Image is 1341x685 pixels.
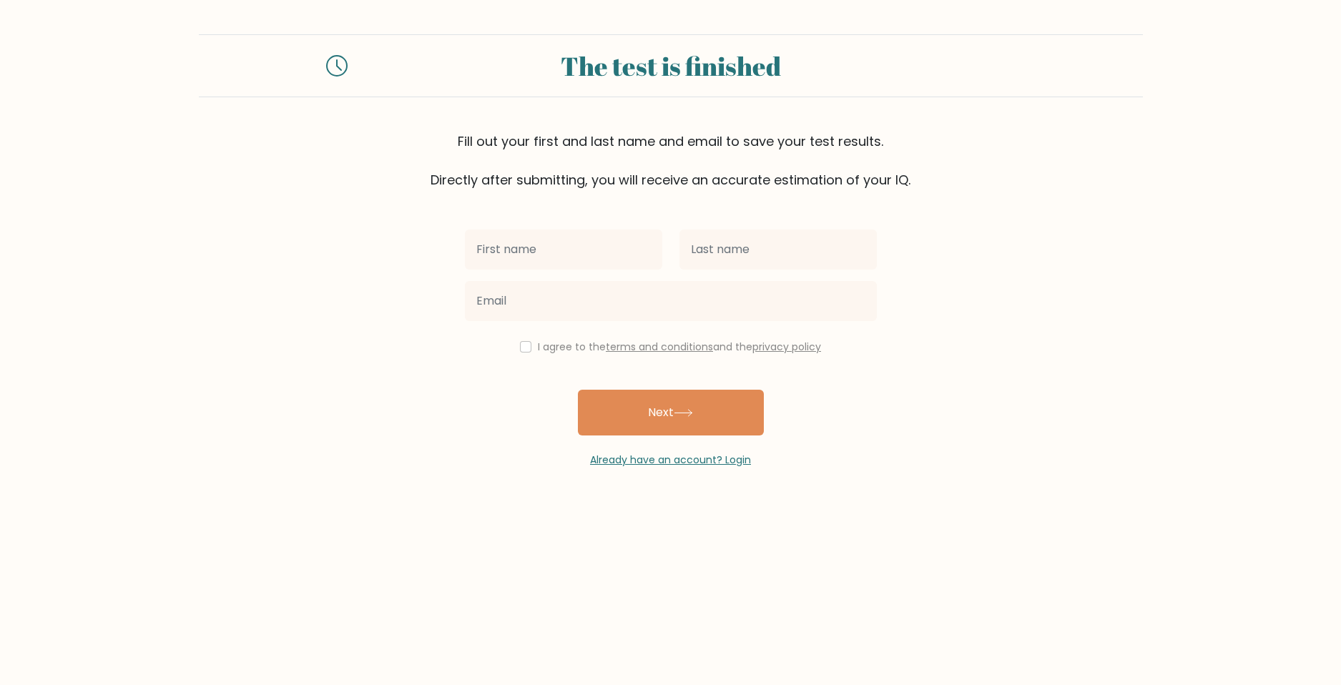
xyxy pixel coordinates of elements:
div: Fill out your first and last name and email to save your test results. Directly after submitting,... [199,132,1143,189]
a: privacy policy [752,340,821,354]
div: The test is finished [365,46,977,85]
a: Already have an account? Login [590,453,751,467]
input: Email [465,281,877,321]
input: First name [465,230,662,270]
input: Last name [679,230,877,270]
label: I agree to the and the [538,340,821,354]
a: terms and conditions [606,340,713,354]
button: Next [578,390,764,435]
